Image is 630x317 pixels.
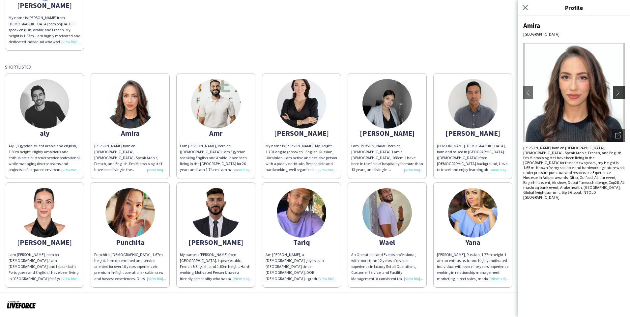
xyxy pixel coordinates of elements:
div: Shortlisted [5,64,625,70]
div: [GEOGRAPHIC_DATA] [523,32,625,37]
img: thumb-66f58db5b7d32.jpeg [277,79,326,129]
img: thumb-68ae8dcadce8b.jpeg [20,188,69,238]
div: I am [PERSON_NAME], Born on ([DEMOGRAPHIC_DATA]) I am Egyptian speaking English and Arabic I have... [180,143,252,173]
img: thumb-63a9b2e02f6f4.png [448,188,498,238]
div: Wael [351,239,423,245]
img: thumb-689c32148e169.jpeg [448,79,498,129]
div: [PERSON_NAME] [266,130,337,136]
img: thumb-0e98d4e8-7e1b-4c43-ac1f-7ba3548ca10f.jpg [362,79,412,129]
img: Powered by Liveforce [7,300,36,309]
div: Yana [437,239,509,245]
img: thumb-65c84f3a4f658.jpeg [191,188,241,238]
div: Amira [523,21,625,30]
img: thumb-16014724995f7487f3efdf9.jpeg [362,188,412,238]
div: [PERSON_NAME] [DEMOGRAPHIC_DATA], born and raised in [GEOGRAPHIC_DATA] ([DEMOGRAPHIC_DATA]) from ... [437,143,509,173]
div: Punchita [94,239,166,245]
div: aly [9,130,80,136]
div: My name is [PERSON_NAME]. My Height : 1.70 Language spoken - English, Russian, Ukrainian. I am ac... [266,143,337,173]
img: thumb-168251356764491e9fe6a07.jpg [105,188,155,238]
img: thumb-6310a51335608.jpeg [277,188,326,238]
img: thumb-6582a0cdb5742.jpeg [105,79,155,129]
h3: Profile [518,3,630,12]
div: [PERSON_NAME] [9,2,80,8]
div: Amr [180,130,252,136]
div: [PERSON_NAME] [437,130,509,136]
img: Crew avatar or photo [523,43,625,142]
div: [PERSON_NAME] [9,239,80,245]
div: [PERSON_NAME] born on [DEMOGRAPHIC_DATA], [DEMOGRAPHIC_DATA] . Speak Arabic, French, and English.... [94,143,166,173]
div: I am [PERSON_NAME], born on [DEMOGRAPHIC_DATA]. I am [DEMOGRAPHIC_DATA] and I speak both Portugue... [9,252,80,282]
span: [DATE]. [61,21,73,26]
div: An Operations and Events professional, with more than 12 years of diverse experience in Luxury Re... [351,252,423,282]
div: Aly F, Egyptian, fluent arabic and english, 1.80m height. Highly ambitious and enthusiastic custo... [9,143,80,173]
div: Tariq [266,239,337,245]
div: Punchita, [DEMOGRAPHIC_DATA], 1.67m height. I am determined and service oriented for over 10 year... [94,252,166,282]
div: [PERSON_NAME], Russian, 1.77m height. I am an enthusiastic and highly motivated individual with o... [437,252,509,282]
img: thumb-66c1b6852183e.jpeg [191,79,241,129]
div: [PERSON_NAME] [351,130,423,136]
div: [PERSON_NAME] born on [DEMOGRAPHIC_DATA], [DEMOGRAPHIC_DATA] . Speak Arabic, French, and English.... [523,145,625,200]
span: My name is [PERSON_NAME] from [DEMOGRAPHIC_DATA] born on [9,15,65,26]
div: Am [PERSON_NAME], a [DEMOGRAPHIC_DATA] guy lives in [GEOGRAPHIC_DATA] since [DEMOGRAPHIC_DATA]. D... [266,252,337,282]
div: [PERSON_NAME] [180,239,252,245]
img: thumb-6788b08f8fef3.jpg [20,79,69,129]
div: My name is [PERSON_NAME] from [GEOGRAPHIC_DATA]. I speak Arabic, French & English, and 1.80m heig... [180,252,252,282]
div: Open photos pop-in [612,129,625,142]
div: Amira [94,130,166,136]
div: I am [PERSON_NAME] born on [DEMOGRAPHIC_DATA]. I am a [DEMOGRAPHIC_DATA], 168cm. I have been in t... [351,143,423,173]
